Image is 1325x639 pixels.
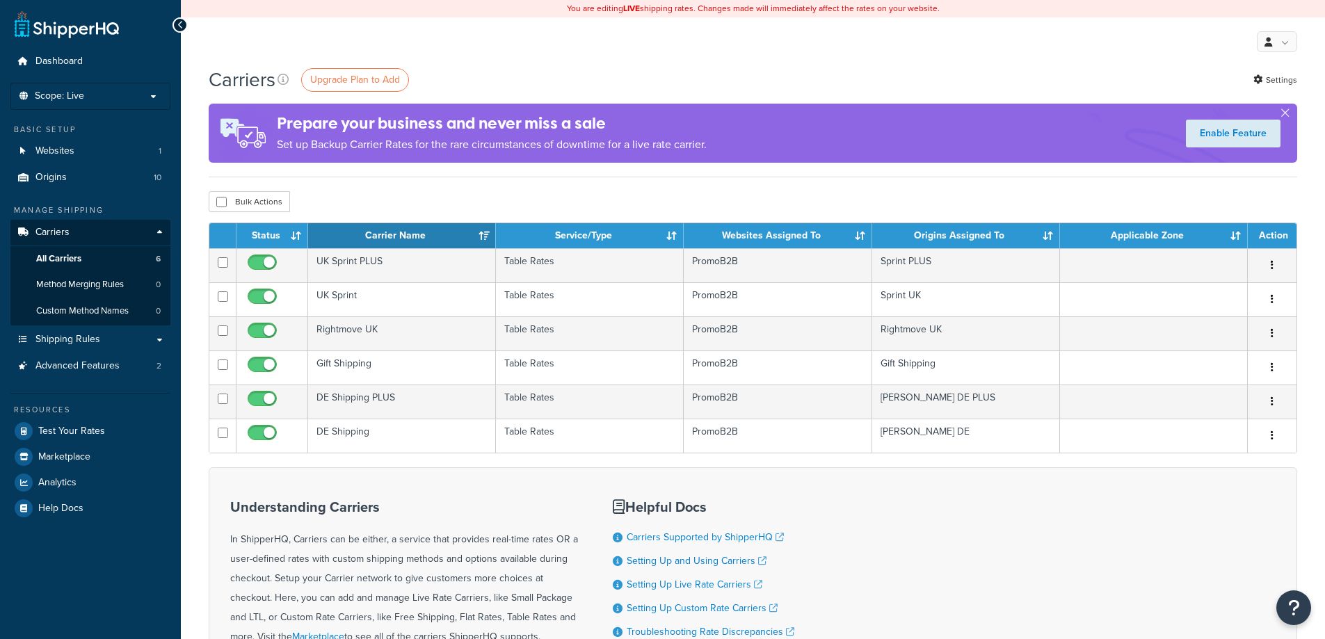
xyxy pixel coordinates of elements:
td: Table Rates [496,419,684,453]
td: Table Rates [496,316,684,350]
span: 0 [156,305,161,317]
p: Set up Backup Carrier Rates for the rare circumstances of downtime for a live rate carrier. [277,135,707,154]
h3: Helpful Docs [613,499,794,515]
h4: Prepare your business and never miss a sale [277,112,707,135]
td: Rightmove UK [872,316,1060,350]
b: LIVE [623,2,640,15]
a: Setting Up and Using Carriers [627,553,766,568]
a: Dashboard [10,49,170,74]
h1: Carriers [209,66,275,93]
a: All Carriers 6 [10,246,170,272]
a: Advanced Features 2 [10,353,170,379]
td: PromoB2B [684,248,872,282]
li: Websites [10,138,170,164]
span: Marketplace [38,451,90,463]
a: Upgrade Plan to Add [301,68,409,92]
a: Setting Up Live Rate Carriers [627,577,762,592]
img: ad-rules-rateshop-fe6ec290ccb7230408bd80ed9643f0289d75e0ffd9eb532fc0e269fcd187b520.png [209,104,277,163]
a: Help Docs [10,496,170,521]
th: Origins Assigned To: activate to sort column ascending [872,223,1060,248]
span: 0 [156,279,161,291]
span: Carriers [35,227,70,238]
span: Shipping Rules [35,334,100,346]
a: Origins 10 [10,165,170,191]
td: Table Rates [496,282,684,316]
span: 6 [156,253,161,265]
td: Sprint UK [872,282,1060,316]
td: [PERSON_NAME] DE PLUS [872,385,1060,419]
td: Sprint PLUS [872,248,1060,282]
td: PromoB2B [684,316,872,350]
a: Custom Method Names 0 [10,298,170,324]
span: Origins [35,172,67,184]
button: Open Resource Center [1276,590,1311,625]
a: Setting Up Custom Rate Carriers [627,601,778,615]
a: Test Your Rates [10,419,170,444]
td: UK Sprint [308,282,496,316]
a: ShipperHQ Home [15,10,119,38]
td: Gift Shipping [872,350,1060,385]
a: Marketplace [10,444,170,469]
button: Bulk Actions [209,191,290,212]
td: DE Shipping PLUS [308,385,496,419]
th: Applicable Zone: activate to sort column ascending [1060,223,1248,248]
a: Method Merging Rules 0 [10,272,170,298]
div: Basic Setup [10,124,170,136]
li: All Carriers [10,246,170,272]
li: Carriers [10,220,170,325]
td: Rightmove UK [308,316,496,350]
span: Upgrade Plan to Add [310,72,400,87]
td: Table Rates [496,385,684,419]
a: Settings [1253,70,1297,90]
a: Troubleshooting Rate Discrepancies [627,624,794,639]
th: Carrier Name: activate to sort column ascending [308,223,496,248]
span: Dashboard [35,56,83,67]
span: Custom Method Names [36,305,129,317]
td: Table Rates [496,350,684,385]
td: PromoB2B [684,385,872,419]
span: 10 [154,172,161,184]
li: Method Merging Rules [10,272,170,298]
span: 1 [159,145,161,157]
a: Carriers [10,220,170,245]
a: Shipping Rules [10,327,170,353]
span: Advanced Features [35,360,120,372]
a: Enable Feature [1186,120,1280,147]
td: UK Sprint PLUS [308,248,496,282]
span: 2 [156,360,161,372]
td: [PERSON_NAME] DE [872,419,1060,453]
li: Origins [10,165,170,191]
span: Method Merging Rules [36,279,124,291]
span: Scope: Live [35,90,84,102]
td: DE Shipping [308,419,496,453]
h3: Understanding Carriers [230,499,578,515]
th: Action [1248,223,1296,248]
span: All Carriers [36,253,81,265]
span: Analytics [38,477,77,489]
td: Table Rates [496,248,684,282]
a: Analytics [10,470,170,495]
th: Service/Type: activate to sort column ascending [496,223,684,248]
span: Websites [35,145,74,157]
span: Test Your Rates [38,426,105,437]
td: Gift Shipping [308,350,496,385]
div: Manage Shipping [10,204,170,216]
div: Resources [10,404,170,416]
th: Status: activate to sort column ascending [236,223,308,248]
th: Websites Assigned To: activate to sort column ascending [684,223,872,248]
li: Custom Method Names [10,298,170,324]
li: Advanced Features [10,353,170,379]
a: Carriers Supported by ShipperHQ [627,530,784,544]
td: PromoB2B [684,419,872,453]
span: Help Docs [38,503,83,515]
a: Websites 1 [10,138,170,164]
td: PromoB2B [684,350,872,385]
td: PromoB2B [684,282,872,316]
